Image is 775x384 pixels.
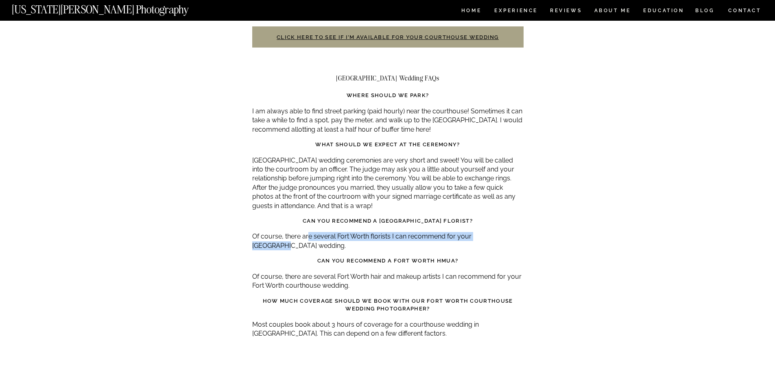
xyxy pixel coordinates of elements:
[642,8,685,15] a: EDUCATION
[252,156,524,210] p: [GEOGRAPHIC_DATA] wedding ceremonies are very short and sweet! You will be called into the courtr...
[494,8,537,15] a: Experience
[277,34,499,40] a: Click here to see if I’m available for your courthouse wedding
[594,8,631,15] a: ABOUT ME
[263,298,513,312] strong: HOW MUCH COVERAGE SHOULD WE BOOK WITH OUR FORT WORTH COURTHOUSE WEDDING PHOTOGRAPHER?
[315,141,460,148] strong: What should we expect at the ceremony?
[303,218,473,224] strong: Can you recommend a [GEOGRAPHIC_DATA] florist?
[347,92,429,98] strong: Where should we park?
[252,320,524,338] p: Most couples book about 3 hours of coverage for a courthouse wedding in [GEOGRAPHIC_DATA]. This c...
[252,107,524,134] p: I am always able to find street parking (paid hourly) near the courthouse! Sometimes it can take ...
[550,8,581,15] a: REVIEWS
[252,272,524,291] p: Of course, there are several Fort Worth hair and makeup artists I can recommend for your Fort Wor...
[252,232,524,250] p: Of course, there are several Fort Worth florists I can recommend for your [GEOGRAPHIC_DATA] wedding.
[252,74,524,82] h2: [GEOGRAPHIC_DATA] Wedding FAQs
[695,8,715,15] a: BLOG
[317,258,458,264] strong: Can you recommend a Fort Worth HMUA?
[12,4,216,11] a: [US_STATE][PERSON_NAME] Photography
[728,6,762,15] a: CONTACT
[460,8,483,15] a: HOME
